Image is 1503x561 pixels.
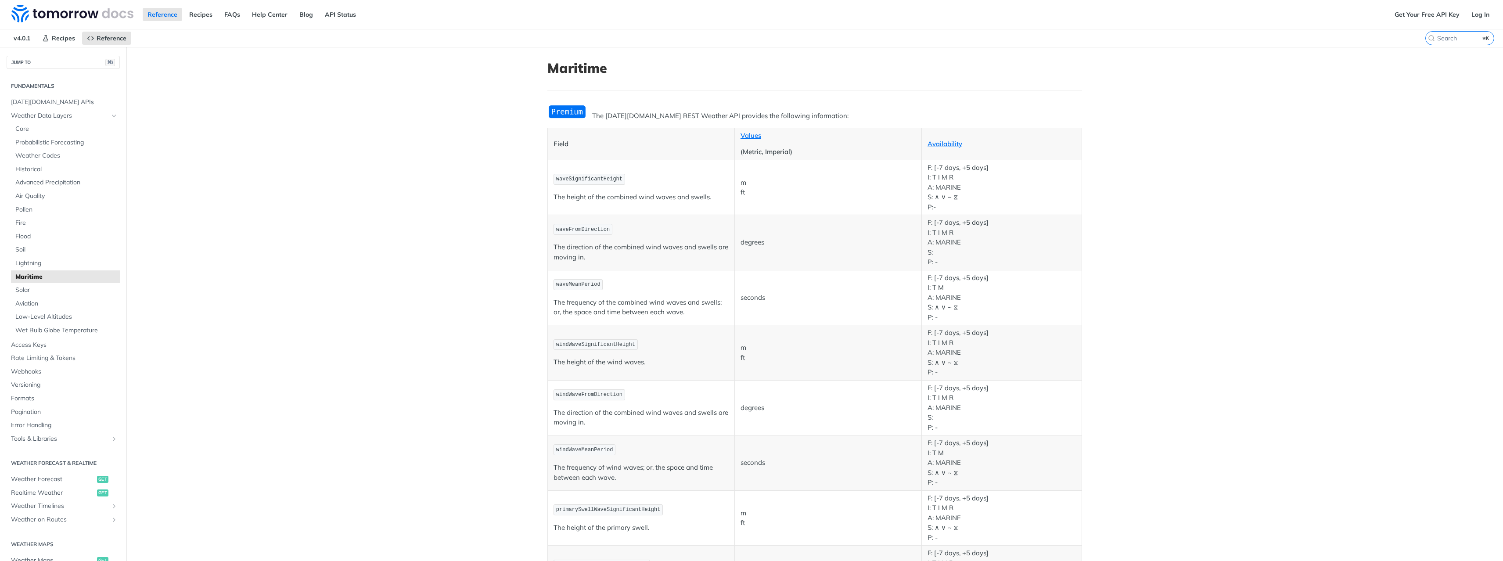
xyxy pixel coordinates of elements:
span: Weather Timelines [11,502,108,511]
a: Reference [143,8,182,21]
h2: Weather Maps [7,540,120,548]
span: get [97,476,108,483]
a: Fire [11,216,120,230]
a: Weather on RoutesShow subpages for Weather on Routes [7,513,120,526]
a: Recipes [37,32,80,45]
span: Solar [15,286,118,295]
span: Advanced Precipitation [15,178,118,187]
p: degrees [741,403,916,413]
a: Pagination [7,406,120,419]
a: Help Center [247,8,292,21]
p: The frequency of the combined wind waves and swells; or, the space and time between each wave. [554,298,729,317]
span: [DATE][DOMAIN_NAME] APIs [11,98,118,107]
p: F: [-7 days, +5 days] I: T I M R A: MARINE S: P: - [928,383,1076,433]
span: Versioning [11,381,118,389]
a: Maritime [11,270,120,284]
span: primarySwellWaveSignificantHeight [556,507,661,513]
kbd: ⌘K [1481,34,1492,43]
span: Wet Bulb Globe Temperature [15,326,118,335]
button: Show subpages for Tools & Libraries [111,435,118,442]
span: Formats [11,394,118,403]
a: Core [11,122,120,136]
span: Maritime [15,273,118,281]
a: Pollen [11,203,120,216]
h2: Fundamentals [7,82,120,90]
a: Reference [82,32,131,45]
span: Realtime Weather [11,489,95,497]
button: JUMP TO⌘/ [7,56,120,69]
a: Versioning [7,378,120,392]
span: Low-Level Altitudes [15,313,118,321]
span: Core [15,125,118,133]
p: F: [-7 days, +5 days] I: T I M R A: MARINE S: P: - [928,218,1076,267]
span: waveMeanPeriod [556,281,600,288]
span: Reference [97,34,126,42]
span: ⌘/ [105,59,115,66]
p: F: [-7 days, +5 days] I: T M A: MARINE S: ∧ ∨ ~ ⧖ P: - [928,273,1076,323]
p: The height of the combined wind waves and swells. [554,192,729,202]
a: Wet Bulb Globe Temperature [11,324,120,337]
a: Error Handling [7,419,120,432]
span: Tools & Libraries [11,435,108,443]
span: Pagination [11,408,118,417]
span: windWaveMeanPeriod [556,447,613,453]
h2: Weather Forecast & realtime [7,459,120,467]
a: Recipes [184,8,217,21]
span: Air Quality [15,192,118,201]
a: Solar [11,284,120,297]
span: Probabilistic Forecasting [15,138,118,147]
span: Pollen [15,205,118,214]
p: F: [-7 days, +5 days] I: T M A: MARINE S: ∧ ∨ ~ ⧖ P: - [928,438,1076,488]
a: Weather TimelinesShow subpages for Weather Timelines [7,500,120,513]
a: Log In [1467,8,1494,21]
p: degrees [741,237,916,248]
button: Hide subpages for Weather Data Layers [111,112,118,119]
a: API Status [320,8,361,21]
p: (Metric, Imperial) [741,147,916,157]
span: Weather Forecast [11,475,95,484]
p: The direction of the combined wind waves and swells are moving in. [554,242,729,262]
p: Field [554,139,729,149]
a: Formats [7,392,120,405]
p: seconds [741,293,916,303]
a: [DATE][DOMAIN_NAME] APIs [7,96,120,109]
img: Tomorrow.io Weather API Docs [11,5,133,22]
span: Weather on Routes [11,515,108,524]
a: Aviation [11,297,120,310]
a: Realtime Weatherget [7,486,120,500]
span: Historical [15,165,118,174]
span: Webhooks [11,367,118,376]
span: Soil [15,245,118,254]
span: Rate Limiting & Tokens [11,354,118,363]
a: Flood [11,230,120,243]
p: The [DATE][DOMAIN_NAME] REST Weather API provides the following information: [547,111,1082,121]
span: Weather Codes [15,151,118,160]
a: Soil [11,243,120,256]
a: Weather Data LayersHide subpages for Weather Data Layers [7,109,120,122]
p: F: [-7 days, +5 days] I: T I M R A: MARINE S: ∧ ∨ ~ ⧖ P: - [928,328,1076,378]
a: Get Your Free API Key [1390,8,1464,21]
button: Show subpages for Weather Timelines [111,503,118,510]
svg: Search [1428,35,1435,42]
span: Weather Data Layers [11,111,108,120]
a: Access Keys [7,338,120,352]
a: Weather Forecastget [7,473,120,486]
p: The height of the wind waves. [554,357,729,367]
p: F: [-7 days, +5 days] I: T I M R A: MARINE S: ∧ ∨ ~ ⧖ P:- [928,163,1076,212]
a: Low-Level Altitudes [11,310,120,324]
p: The frequency of wind waves; or, the space and time between each wave. [554,463,729,482]
a: Weather Codes [11,149,120,162]
span: Flood [15,232,118,241]
p: m ft [741,178,916,198]
a: Lightning [11,257,120,270]
p: The direction of the combined wind waves and swells are moving in. [554,408,729,428]
span: get [97,489,108,496]
span: Aviation [15,299,118,308]
span: Error Handling [11,421,118,430]
a: Blog [295,8,318,21]
h1: Maritime [547,60,1082,76]
p: m ft [741,508,916,528]
p: seconds [741,458,916,468]
a: Webhooks [7,365,120,378]
span: Access Keys [11,341,118,349]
